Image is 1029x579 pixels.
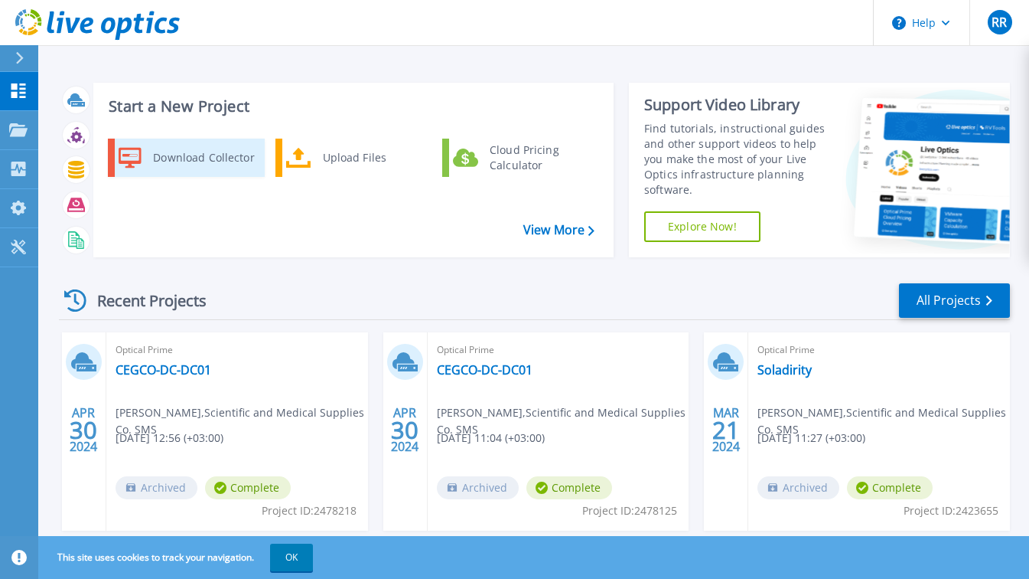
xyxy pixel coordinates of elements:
div: Upload Files [315,142,428,173]
span: 21 [712,424,740,437]
span: [DATE] 11:04 (+03:00) [437,430,545,447]
div: Cloud Pricing Calculator [482,142,595,173]
div: MAR 2024 [712,402,741,458]
a: Upload Files [275,139,432,177]
h3: Start a New Project [109,98,594,115]
span: 30 [391,424,418,437]
span: RR [992,16,1007,28]
span: Optical Prime [437,342,680,358]
a: Soladirity [757,362,812,378]
span: Archived [116,476,197,499]
span: Archived [757,476,839,499]
span: Complete [205,476,291,499]
a: All Projects [899,283,1010,318]
div: Find tutorials, instructional guides and other support videos to help you make the most of your L... [644,121,833,198]
span: [DATE] 11:27 (+03:00) [757,430,865,447]
a: Explore Now! [644,211,760,242]
span: Project ID: 2478125 [582,502,677,519]
a: CEGCO-DC-DC01 [437,362,532,378]
span: 30 [70,424,97,437]
div: Download Collector [145,142,261,173]
span: Complete [526,476,612,499]
span: [PERSON_NAME] , Scientific and Medical Supplies Co. SMS [437,404,689,438]
span: Project ID: 2423655 [904,502,998,519]
span: Optical Prime [116,342,359,358]
a: CEGCO-DC-DC01 [116,362,211,378]
span: Project ID: 2478218 [262,502,357,519]
span: [PERSON_NAME] , Scientific and Medical Supplies Co. SMS [116,404,368,438]
a: Cloud Pricing Calculator [442,139,599,177]
span: Complete [847,476,933,499]
div: APR 2024 [69,402,98,458]
div: Support Video Library [644,95,833,115]
div: APR 2024 [390,402,419,458]
span: This site uses cookies to track your navigation. [42,544,313,571]
div: Recent Projects [59,282,227,319]
a: Download Collector [108,139,265,177]
button: OK [270,544,313,571]
span: Optical Prime [757,342,1001,358]
a: View More [523,223,594,237]
span: Archived [437,476,519,499]
span: [PERSON_NAME] , Scientific and Medical Supplies Co. SMS [757,404,1010,438]
span: [DATE] 12:56 (+03:00) [116,430,223,447]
